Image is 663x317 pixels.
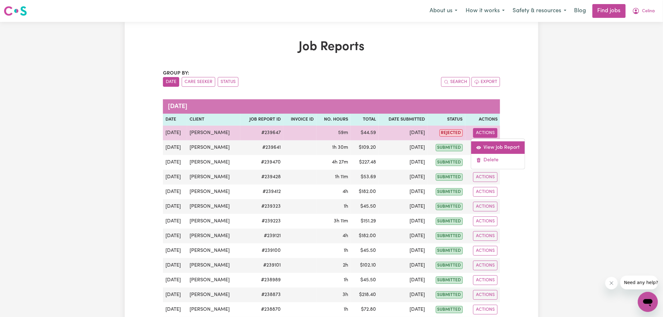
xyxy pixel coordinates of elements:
td: # 238870 [240,302,283,317]
th: No. Hours [316,114,351,126]
div: Actions [471,138,525,169]
th: Total [351,114,378,126]
td: $ 182.00 [351,229,378,243]
button: Actions [473,261,498,270]
td: [DATE] [378,288,427,302]
td: [PERSON_NAME] [187,184,240,199]
span: submitted [436,203,463,210]
a: Careseekers logo [4,4,27,18]
td: [DATE] [163,302,187,317]
button: Actions [473,128,498,138]
td: [PERSON_NAME] [187,126,240,140]
td: $ 151.29 [351,214,378,229]
span: Celina [642,8,655,15]
td: # 239323 [240,199,283,214]
td: [DATE] [163,126,187,140]
td: [DATE] [378,126,427,140]
span: 1 hour [344,204,348,209]
td: [DATE] [378,229,427,243]
td: $ 182.00 [351,184,378,199]
button: sort invoices by date [163,77,179,87]
td: [PERSON_NAME] [187,155,240,170]
td: [DATE] [163,155,187,170]
td: # 238989 [240,273,283,288]
td: [DATE] [378,184,427,199]
button: Safety & resources [509,4,571,18]
td: [DATE] [378,243,427,258]
td: [DATE] [163,184,187,199]
td: [DATE] [378,214,427,229]
td: [DATE] [163,229,187,243]
iframe: Message from company [620,276,658,289]
button: Actions [473,231,498,241]
td: [DATE] [378,258,427,273]
span: 2 hours [343,263,348,268]
td: [PERSON_NAME] [187,229,240,243]
button: My Account [628,4,659,18]
td: [DATE] [163,140,187,155]
td: $ 72.80 [351,302,378,317]
td: [DATE] [163,243,187,258]
td: $ 44.59 [351,126,378,140]
button: How it works [462,4,509,18]
span: Group by: [163,71,189,76]
button: Actions [473,216,498,226]
td: [DATE] [378,199,427,214]
td: $ 102.10 [351,258,378,273]
td: # 239647 [240,126,283,140]
td: [DATE] [378,170,427,184]
td: [PERSON_NAME] [187,199,240,214]
span: submitted [436,159,463,166]
td: [DATE] [163,214,187,229]
button: Actions [473,275,498,285]
span: submitted [436,291,463,299]
span: 1 hour 11 minutes [335,174,348,179]
button: Actions [473,172,498,182]
td: [DATE] [378,140,427,155]
td: [DATE] [378,273,427,288]
span: submitted [436,188,463,195]
span: Need any help? [4,4,38,9]
span: 1 hour [344,278,348,283]
button: Actions [473,305,498,314]
button: Actions [473,187,498,197]
a: View job report 239647 [471,141,525,154]
span: submitted [436,262,463,269]
th: Client [187,114,240,126]
td: $ 45.50 [351,273,378,288]
td: $ 45.50 [351,199,378,214]
iframe: Button to launch messaging window [638,292,658,312]
button: Actions [473,202,498,211]
th: Invoice ID [283,114,316,126]
td: $ 227.48 [351,155,378,170]
td: [DATE] [163,273,187,288]
button: Actions [473,246,498,256]
td: [DATE] [163,170,187,184]
td: [PERSON_NAME] [187,302,240,317]
td: # 239101 [240,258,283,273]
button: sort invoices by paid status [218,77,238,87]
span: submitted [436,218,463,225]
td: $ 45.50 [351,243,378,258]
td: # 239428 [240,170,283,184]
td: [DATE] [378,155,427,170]
td: [PERSON_NAME] [187,288,240,302]
td: [PERSON_NAME] [187,140,240,155]
th: Actions [465,114,500,126]
a: Delete job report 239647 [471,154,525,166]
td: [DATE] [163,288,187,302]
span: submitted [436,144,463,151]
td: # 239412 [240,184,283,199]
th: Date [163,114,187,126]
span: 1 hour [344,307,348,312]
span: 4 hours [342,233,348,238]
th: Date Submitted [378,114,427,126]
td: $ 218.40 [351,288,378,302]
span: 3 hours 11 minutes [334,219,348,224]
span: rejected [440,129,463,137]
td: [PERSON_NAME] [187,258,240,273]
span: 3 hours [342,292,348,297]
span: submitted [436,306,463,313]
button: About us [425,4,462,18]
a: Find jobs [593,4,626,18]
